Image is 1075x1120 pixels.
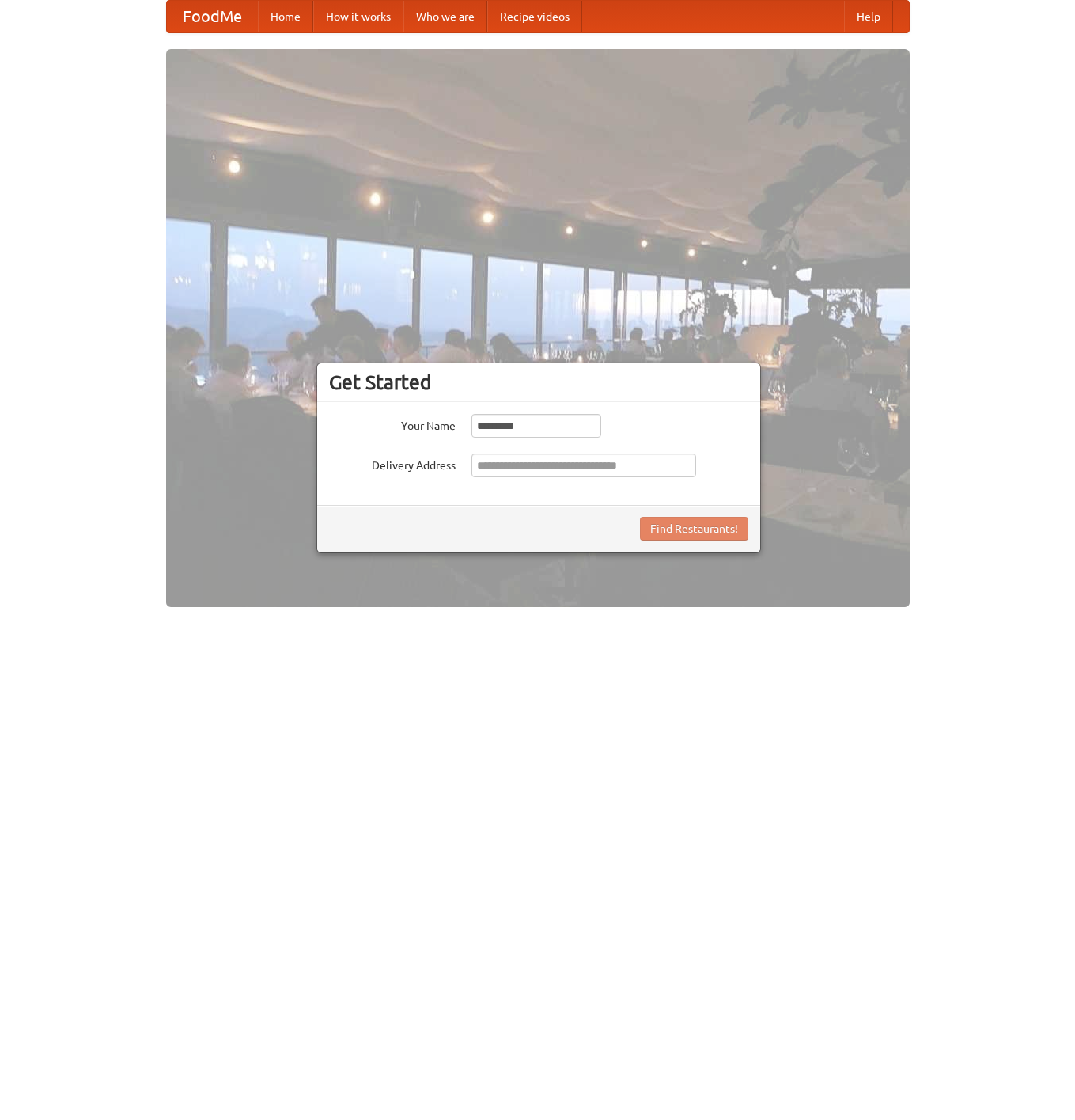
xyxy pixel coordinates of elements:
[640,517,748,541] button: Find Restaurants!
[313,1,403,32] a: How it works
[487,1,582,32] a: Recipe videos
[329,414,456,434] label: Your Name
[167,1,258,32] a: FoodMe
[844,1,893,32] a: Help
[329,370,748,394] h3: Get Started
[403,1,487,32] a: Who we are
[258,1,313,32] a: Home
[329,454,456,473] label: Delivery Address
